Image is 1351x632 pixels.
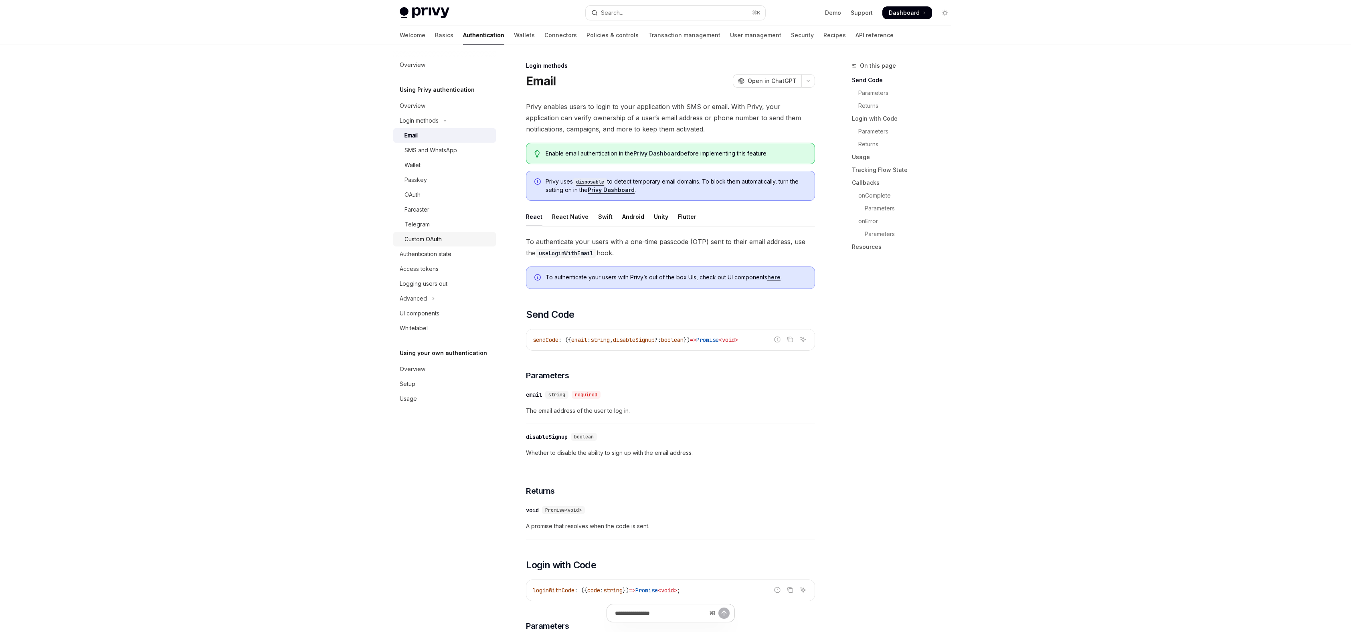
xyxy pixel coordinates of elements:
a: Usage [393,392,496,406]
div: Logging users out [400,279,447,289]
span: > [674,587,677,594]
code: useLoginWithEmail [536,249,597,258]
span: Open in ChatGPT [748,77,797,85]
span: Parameters [526,370,569,381]
span: string [591,336,610,343]
a: Welcome [400,26,425,45]
div: Swift [598,207,613,226]
a: Authentication state [393,247,496,261]
div: Android [622,207,644,226]
span: void [722,336,735,343]
a: Whitelabel [393,321,496,335]
a: Passkey [393,173,496,187]
a: Parameters [852,228,958,240]
a: Send Code [852,74,958,87]
div: Whitelabel [400,323,428,333]
a: UI components [393,306,496,321]
a: Access tokens [393,262,496,276]
div: Login methods [526,62,815,70]
span: boolean [574,434,594,440]
div: Search... [601,8,623,18]
a: Telegram [393,217,496,232]
a: Privy Dashboard [633,150,680,157]
a: Email [393,128,496,143]
span: Promise<void> [545,507,582,513]
div: React [526,207,542,226]
div: Setup [400,379,415,389]
div: React Native [552,207,589,226]
img: light logo [400,7,449,18]
div: Farcaster [404,205,429,214]
a: Logging users out [393,277,496,291]
a: Returns [852,99,958,112]
a: onError [852,215,958,228]
span: < [658,587,661,594]
div: disableSignup [526,433,568,441]
a: Security [791,26,814,45]
span: : [587,336,591,343]
div: UI components [400,309,439,318]
span: email [571,336,587,343]
button: Ask AI [798,585,808,595]
a: Overview [393,58,496,72]
div: Passkey [404,175,427,185]
span: Whether to disable the ability to sign up with the email address. [526,448,815,458]
div: Telegram [404,220,430,229]
span: loginWithCode [533,587,574,594]
a: Parameters [852,125,958,138]
span: , [610,336,613,343]
a: Basics [435,26,453,45]
span: => [629,587,635,594]
span: }) [623,587,629,594]
h5: Using Privy authentication [400,85,475,95]
div: Flutter [678,207,696,226]
span: code [587,587,600,594]
span: string [548,392,565,398]
button: Copy the contents from the code block [785,585,795,595]
a: Callbacks [852,176,958,189]
a: Wallet [393,158,496,172]
a: Dashboard [882,6,932,19]
button: Copy the contents from the code block [785,334,795,345]
div: Unity [654,207,668,226]
a: API reference [855,26,894,45]
span: Send Code [526,308,574,321]
a: Setup [393,377,496,391]
div: void [526,506,539,514]
a: Wallets [514,26,535,45]
a: onComplete [852,189,958,202]
a: Connectors [544,26,577,45]
button: Open in ChatGPT [733,74,801,88]
div: Overview [400,101,425,111]
span: ⌘ K [752,10,760,16]
svg: Tip [534,150,540,157]
span: < [719,336,722,343]
a: Privy Dashboard [588,186,635,194]
div: Usage [400,394,417,404]
div: Access tokens [400,264,439,274]
a: here [767,274,781,281]
div: SMS and WhatsApp [404,145,457,155]
a: Policies & controls [587,26,639,45]
div: Wallet [404,160,421,170]
button: Toggle Advanced section [393,291,496,306]
a: Transaction management [648,26,720,45]
span: The email address of the user to log in. [526,406,815,416]
div: Advanced [400,294,427,303]
span: ; [677,587,680,594]
span: => [690,336,696,343]
button: Report incorrect code [772,585,783,595]
button: Open search [586,6,765,20]
span: A promise that resolves when the code is sent. [526,521,815,531]
a: Farcaster [393,202,496,217]
a: SMS and WhatsApp [393,143,496,157]
a: disposable [573,178,607,185]
a: Tracking Flow State [852,164,958,176]
div: email [526,391,542,399]
span: : [600,587,603,594]
span: : ({ [558,336,571,343]
span: Privy uses to detect temporary email domains. To block them automatically, turn the setting on in... [546,178,807,194]
button: Toggle dark mode [938,6,951,19]
span: sendCode [533,336,558,343]
a: Login with Code [852,112,958,125]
